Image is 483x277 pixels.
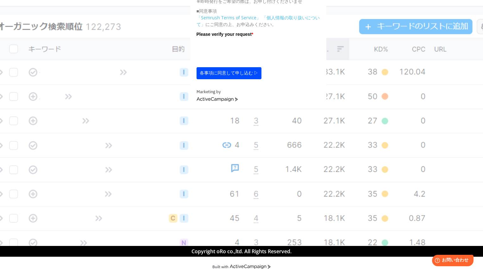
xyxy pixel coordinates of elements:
span: Copyright oRo co.,ltd. All Rights Reserved. [191,248,292,255]
iframe: Help widget launcher [427,252,476,270]
label: Please verify your request [197,31,320,38]
iframe: reCAPTCHA [197,39,293,64]
button: 各事項に同意して申し込む ▷ [197,67,262,79]
div: Marketing by [197,89,320,95]
a: 「Semrush Terms of Service」 [197,15,261,21]
p: ■同意事項 [197,8,320,14]
p: にご同意の上、お申込みください。 [197,14,320,28]
a: 「個人情報の取り扱いについて」 [197,15,320,27]
div: Built with [212,264,229,269]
